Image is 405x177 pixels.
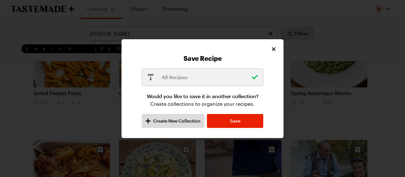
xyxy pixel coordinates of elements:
button: Create New Collection [142,114,204,128]
span: Save [230,118,240,124]
span: Create New Collection [153,118,201,124]
p: Create collections to organize your recipes. [147,100,259,108]
button: Close [270,46,277,53]
p: All Recipes [162,73,248,81]
p: Would you like to save it in another collection? [147,92,259,100]
button: Save [207,114,263,128]
h2: Save Recipe [128,54,277,62]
